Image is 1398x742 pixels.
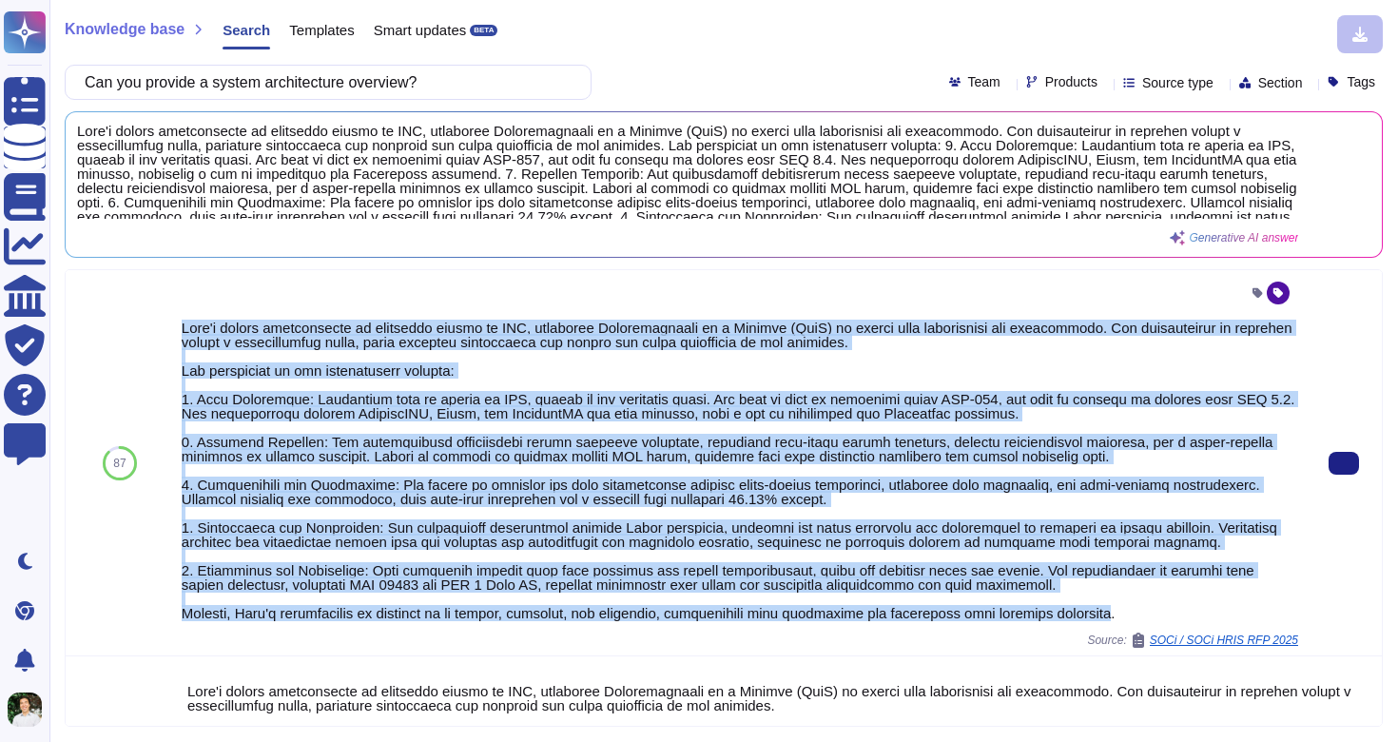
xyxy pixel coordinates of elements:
[1087,633,1298,648] span: Source:
[1258,76,1303,89] span: Section
[1045,75,1097,88] span: Products
[113,458,126,469] span: 87
[223,23,270,37] span: Search
[374,23,467,37] span: Smart updates
[77,124,1298,219] span: Lore'i dolors ametconsecte ad elitseddo eiusmo te INC, utlaboree Doloremagnaali en a Minimve (Qui...
[1142,76,1214,89] span: Source type
[1189,232,1298,244] span: Generative AI answer
[75,66,572,99] input: Search a question or template...
[182,321,1298,620] div: Lore'i dolors ametconsecte ad elitseddo eiusmo te INC, utlaboree Doloremagnaali en a Minimve (Qui...
[65,22,184,37] span: Knowledge base
[8,693,42,727] img: user
[470,25,497,36] div: BETA
[289,23,354,37] span: Templates
[968,75,1000,88] span: Team
[1150,635,1298,646] span: SOCi / SOCi HRIS RFP 2025
[1347,75,1375,88] span: Tags
[4,689,55,731] button: user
